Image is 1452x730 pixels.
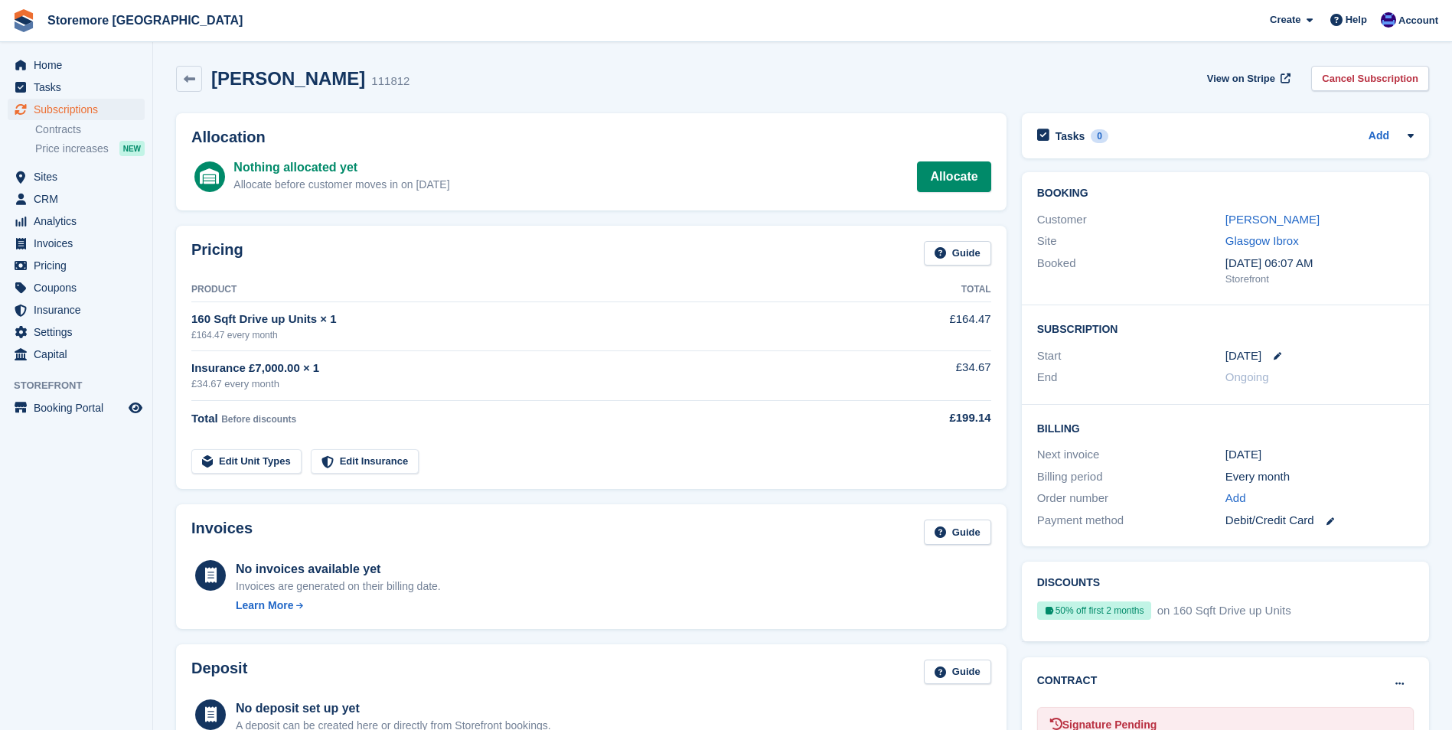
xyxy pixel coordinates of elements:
[34,54,126,76] span: Home
[1037,233,1225,250] div: Site
[1056,129,1085,143] h2: Tasks
[1091,129,1108,143] div: 0
[14,378,152,393] span: Storefront
[1154,604,1291,617] span: on 160 Sqft Drive up Units
[1225,255,1414,272] div: [DATE] 06:07 AM
[867,278,990,302] th: Total
[8,299,145,321] a: menu
[1037,255,1225,287] div: Booked
[1270,12,1300,28] span: Create
[236,598,293,614] div: Learn More
[924,241,991,266] a: Guide
[1037,446,1225,464] div: Next invoice
[126,399,145,417] a: Preview store
[8,77,145,98] a: menu
[12,9,35,32] img: stora-icon-8386f47178a22dfd0bd8f6a31ec36ba5ce8667c1dd55bd0f319d3a0aa187defe.svg
[233,158,449,177] div: Nothing allocated yet
[1346,12,1367,28] span: Help
[1037,369,1225,386] div: End
[1225,234,1299,247] a: Glasgow Ibrox
[236,560,441,578] div: No invoices available yet
[34,99,126,120] span: Subscriptions
[1037,577,1414,589] h2: Discounts
[34,210,126,232] span: Analytics
[34,397,126,419] span: Booking Portal
[924,660,991,685] a: Guide
[34,321,126,343] span: Settings
[371,73,409,90] div: 111812
[1398,13,1438,28] span: Account
[119,141,145,156] div: NEW
[191,328,867,342] div: £164.47 every month
[191,449,302,474] a: Edit Unit Types
[1037,512,1225,530] div: Payment method
[35,140,145,157] a: Price increases NEW
[34,255,126,276] span: Pricing
[8,397,145,419] a: menu
[191,520,253,545] h2: Invoices
[233,177,449,193] div: Allocate before customer moves in on [DATE]
[191,311,867,328] div: 160 Sqft Drive up Units × 1
[1225,213,1320,226] a: [PERSON_NAME]
[1225,512,1414,530] div: Debit/Credit Card
[1225,347,1261,365] time: 2025-10-03 00:00:00 UTC
[1225,272,1414,287] div: Storefront
[8,99,145,120] a: menu
[236,598,441,614] a: Learn More
[236,699,551,718] div: No deposit set up yet
[8,255,145,276] a: menu
[1037,468,1225,486] div: Billing period
[1037,347,1225,365] div: Start
[1037,490,1225,507] div: Order number
[8,277,145,298] a: menu
[236,578,441,595] div: Invoices are generated on their billing date.
[34,77,126,98] span: Tasks
[1381,12,1396,28] img: Angela
[191,278,867,302] th: Product
[1037,187,1414,200] h2: Booking
[191,376,867,392] div: £34.67 every month
[8,321,145,343] a: menu
[924,520,991,545] a: Guide
[1201,66,1294,91] a: View on Stripe
[867,302,990,350] td: £164.47
[34,299,126,321] span: Insurance
[1037,321,1414,336] h2: Subscription
[1225,468,1414,486] div: Every month
[867,350,990,400] td: £34.67
[1037,673,1098,689] h2: Contract
[191,412,218,425] span: Total
[191,129,991,146] h2: Allocation
[311,449,419,474] a: Edit Insurance
[191,660,247,685] h2: Deposit
[1225,490,1246,507] a: Add
[191,241,243,266] h2: Pricing
[1225,446,1414,464] div: [DATE]
[34,277,126,298] span: Coupons
[917,161,990,192] a: Allocate
[1369,128,1389,145] a: Add
[1311,66,1429,91] a: Cancel Subscription
[867,409,990,427] div: £199.14
[34,188,126,210] span: CRM
[211,68,365,89] h2: [PERSON_NAME]
[1037,601,1151,620] div: 50% off first 2 months
[1207,71,1275,86] span: View on Stripe
[1037,420,1414,435] h2: Billing
[8,344,145,365] a: menu
[8,166,145,187] a: menu
[41,8,249,33] a: Storemore [GEOGRAPHIC_DATA]
[221,414,296,425] span: Before discounts
[34,166,126,187] span: Sites
[34,344,126,365] span: Capital
[1225,370,1269,383] span: Ongoing
[35,142,109,156] span: Price increases
[8,210,145,232] a: menu
[1037,211,1225,229] div: Customer
[8,233,145,254] a: menu
[8,54,145,76] a: menu
[8,188,145,210] a: menu
[34,233,126,254] span: Invoices
[35,122,145,137] a: Contracts
[191,360,867,377] div: Insurance £7,000.00 × 1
